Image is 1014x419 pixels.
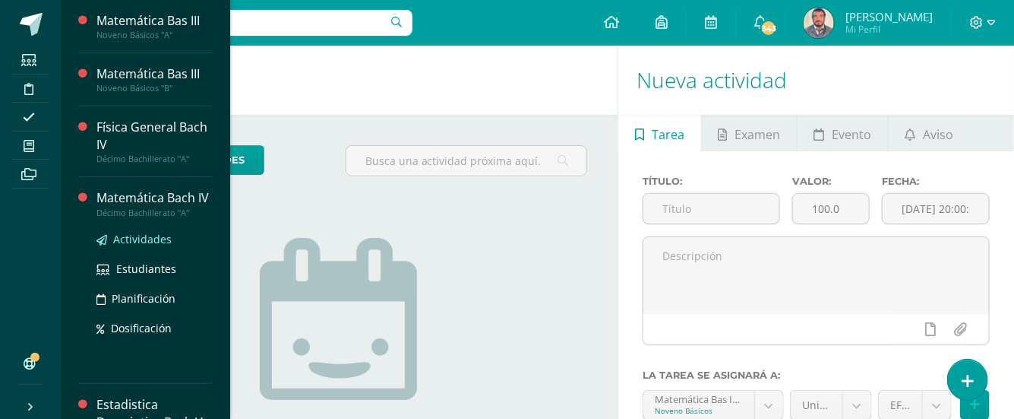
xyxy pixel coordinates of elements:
div: Noveno Básicos "B" [96,83,212,94]
div: Matemática Bas III [96,12,212,30]
div: Matemática Bach IV [96,189,212,207]
label: Fecha: [882,176,990,187]
a: Matemática Bach IVDécimo Bachillerato "A" [96,189,212,217]
input: Fecha de entrega [883,194,989,224]
label: Valor: [792,176,870,187]
input: Busca una actividad próxima aquí... [346,146,587,176]
a: Física General Bach IVDécimo Bachillerato "A" [96,119,212,164]
span: Mi Perfil [845,23,933,36]
div: Noveno Básicos [655,405,743,416]
input: Puntos máximos [793,194,869,224]
img: e99d45d6e0e55865ab0456bb17418cba.png [804,8,834,38]
div: Física General Bach IV [96,119,212,154]
div: Matemática Bas III 'A' [655,391,743,405]
label: Título: [643,176,780,187]
input: Busca un usuario... [71,10,412,36]
a: Examen [702,115,797,151]
span: Actividades [113,232,172,246]
label: La tarea se asignará a: [643,370,990,381]
span: [PERSON_NAME] [845,9,933,24]
a: Planificación [96,290,212,307]
span: Evento [832,116,871,153]
a: Estudiantes [96,260,212,278]
a: Tarea [618,115,700,151]
a: Matemática Bas IIINoveno Básicos "B" [96,65,212,94]
span: Tarea [652,116,684,153]
div: Décimo Bachillerato "A" [96,154,212,164]
a: Aviso [889,115,970,151]
span: Estudiantes [116,262,176,276]
div: Noveno Básicos "A" [96,30,212,40]
h1: Actividades [79,46,599,115]
span: Examen [734,116,780,153]
input: Título [643,194,779,224]
a: Dosificación [96,319,212,337]
a: Evento [798,115,888,151]
span: 343 [760,20,777,37]
div: Décimo Bachillerato "A" [96,208,212,218]
span: Planificación [112,291,175,306]
span: Dosificación [111,321,172,335]
h1: Nueva actividad [637,46,996,115]
div: Matemática Bas III [96,65,212,83]
a: Matemática Bas IIINoveno Básicos "A" [96,12,212,40]
a: Actividades [96,230,212,248]
span: Aviso [924,116,954,153]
